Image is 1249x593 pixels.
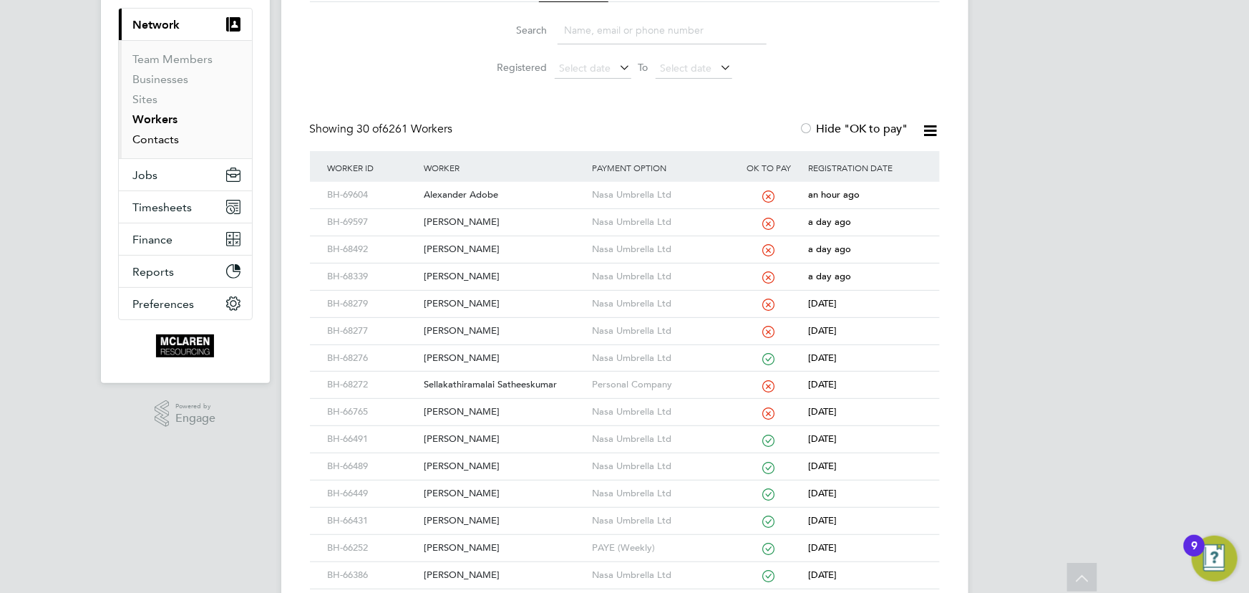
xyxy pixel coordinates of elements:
[133,112,178,126] a: Workers
[808,378,837,390] span: [DATE]
[420,291,588,317] div: [PERSON_NAME]
[558,16,767,44] input: Name, email or phone number
[133,297,195,311] span: Preferences
[324,399,420,425] div: BH-66765
[661,62,712,74] span: Select date
[324,264,420,290] div: BH-68339
[133,201,193,214] span: Timesheets
[324,534,925,546] a: BH-66252[PERSON_NAME]PAYE (Weekly)[DATE]
[588,426,733,453] div: Nasa Umbrella Ltd
[119,159,252,191] button: Jobs
[808,216,851,228] span: a day ago
[808,487,837,499] span: [DATE]
[420,182,588,208] div: Alexander Adobe
[588,209,733,236] div: Nasa Umbrella Ltd
[324,480,925,492] a: BH-66449[PERSON_NAME]Nasa Umbrella Ltd[DATE]
[119,256,252,287] button: Reports
[588,562,733,589] div: Nasa Umbrella Ltd
[324,290,925,302] a: BH-68279[PERSON_NAME]Nasa Umbrella Ltd[DATE]
[133,72,189,86] a: Businesses
[588,291,733,317] div: Nasa Umbrella Ltd
[808,270,851,282] span: a day ago
[119,40,252,158] div: Network
[175,413,215,425] span: Engage
[588,264,733,290] div: Nasa Umbrella Ltd
[588,399,733,425] div: Nasa Umbrella Ltd
[560,62,611,74] span: Select date
[133,132,180,146] a: Contacts
[324,317,925,329] a: BH-68277[PERSON_NAME]Nasa Umbrella Ltd[DATE]
[357,122,383,136] span: 30 of
[324,453,925,465] a: BH-66489[PERSON_NAME]Nasa Umbrella Ltd[DATE]
[133,92,158,106] a: Sites
[324,371,925,383] a: BH-68272Sellakathiramalai SatheeskumarPersonal Company[DATE]
[133,52,213,66] a: Team Members
[588,236,733,263] div: Nasa Umbrella Ltd
[324,453,420,480] div: BH-66489
[119,191,252,223] button: Timesheets
[805,151,925,184] div: Registration Date
[420,318,588,344] div: [PERSON_NAME]
[324,345,420,372] div: BH-68276
[324,151,420,184] div: Worker ID
[808,433,837,445] span: [DATE]
[119,9,252,40] button: Network
[357,122,453,136] span: 6261 Workers
[133,265,175,279] span: Reports
[420,372,588,398] div: Sellakathiramalai Satheeskumar
[324,236,925,248] a: BH-68492[PERSON_NAME]Nasa Umbrella Ltda day ago
[324,209,420,236] div: BH-69597
[324,562,420,589] div: BH-66386
[800,122,908,136] label: Hide "OK to pay"
[420,209,588,236] div: [PERSON_NAME]
[324,507,925,519] a: BH-66431[PERSON_NAME]Nasa Umbrella Ltd[DATE]
[808,405,837,418] span: [DATE]
[324,535,420,561] div: BH-66252
[324,398,925,410] a: BH-66765[PERSON_NAME]Nasa Umbrella Ltd[DATE]
[588,372,733,398] div: Personal Company
[133,233,173,246] span: Finance
[156,334,214,357] img: mclaren-logo-retina.png
[588,535,733,561] div: PAYE (Weekly)
[808,514,837,526] span: [DATE]
[324,318,420,344] div: BH-68277
[324,182,420,208] div: BH-69604
[119,223,252,255] button: Finance
[324,263,925,275] a: BH-68339[PERSON_NAME]Nasa Umbrella Ltda day ago
[1191,546,1197,564] div: 9
[483,24,548,37] label: Search
[1192,536,1238,582] button: Open Resource Center, 9 new notifications
[588,345,733,372] div: Nasa Umbrella Ltd
[588,318,733,344] div: Nasa Umbrella Ltd
[420,236,588,263] div: [PERSON_NAME]
[808,460,837,472] span: [DATE]
[588,151,733,184] div: Payment Option
[420,345,588,372] div: [PERSON_NAME]
[420,562,588,589] div: [PERSON_NAME]
[310,122,456,137] div: Showing
[118,334,253,357] a: Go to home page
[324,372,420,398] div: BH-68272
[420,399,588,425] div: [PERSON_NAME]
[420,535,588,561] div: [PERSON_NAME]
[133,168,158,182] span: Jobs
[808,541,837,554] span: [DATE]
[175,400,215,413] span: Powered by
[324,425,925,438] a: BH-66491[PERSON_NAME]Nasa Umbrella Ltd[DATE]
[324,291,420,317] div: BH-68279
[588,508,733,534] div: Nasa Umbrella Ltd
[420,453,588,480] div: [PERSON_NAME]
[133,18,180,32] span: Network
[808,324,837,337] span: [DATE]
[324,344,925,357] a: BH-68276[PERSON_NAME]Nasa Umbrella Ltd[DATE]
[808,243,851,255] span: a day ago
[155,400,215,428] a: Powered byEngage
[420,508,588,534] div: [PERSON_NAME]
[420,426,588,453] div: [PERSON_NAME]
[324,208,925,221] a: BH-69597[PERSON_NAME]Nasa Umbrella Ltda day ago
[588,453,733,480] div: Nasa Umbrella Ltd
[324,426,420,453] div: BH-66491
[324,508,420,534] div: BH-66431
[420,151,588,184] div: Worker
[634,58,653,77] span: To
